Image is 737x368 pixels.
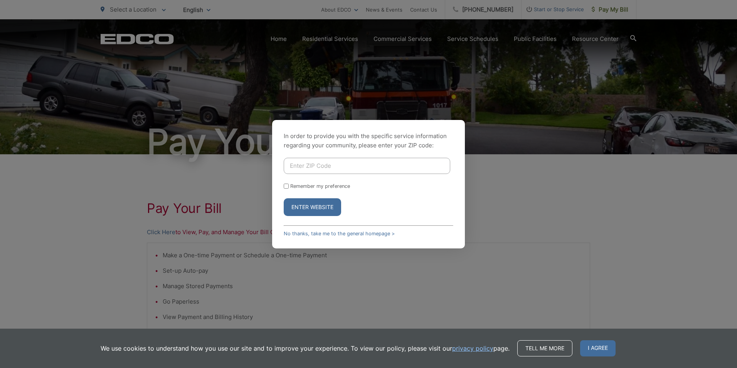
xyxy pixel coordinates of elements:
[284,231,395,236] a: No thanks, take me to the general homepage >
[517,340,572,356] a: Tell me more
[101,344,510,353] p: We use cookies to understand how you use our site and to improve your experience. To view our pol...
[284,158,450,174] input: Enter ZIP Code
[284,132,453,150] p: In order to provide you with the specific service information regarding your community, please en...
[290,183,350,189] label: Remember my preference
[452,344,493,353] a: privacy policy
[284,198,341,216] button: Enter Website
[580,340,616,356] span: I agree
